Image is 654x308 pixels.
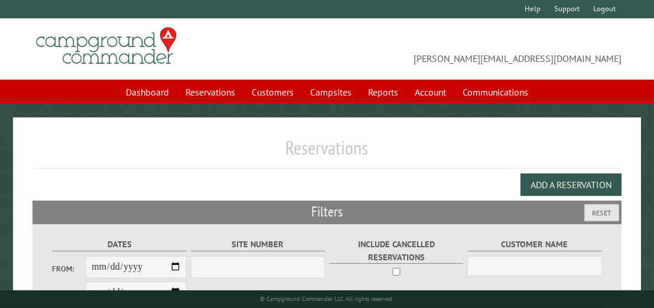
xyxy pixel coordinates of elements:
[178,81,242,103] a: Reservations
[584,204,619,221] button: Reset
[118,68,127,78] img: tab_keywords_by_traffic_grey.svg
[52,288,86,299] label: To:
[467,238,602,251] label: Customer Name
[329,238,464,264] label: Include Cancelled Reservations
[32,201,621,223] h2: Filters
[45,70,106,77] div: Domain Overview
[119,81,176,103] a: Dashboard
[327,32,622,65] span: [PERSON_NAME][EMAIL_ADDRESS][DOMAIN_NAME]
[245,81,301,103] a: Customers
[52,238,187,251] label: Dates
[191,238,326,251] label: Site Number
[32,136,621,169] h1: Reservations
[261,295,394,303] small: © Campground Commander LLC. All rights reserved.
[520,173,622,196] button: Add a Reservation
[408,81,453,103] a: Account
[19,31,28,40] img: website_grey.svg
[32,23,180,69] img: Campground Commander
[361,81,405,103] a: Reports
[303,81,359,103] a: Campsites
[455,81,535,103] a: Communications
[19,19,28,28] img: logo_orange.svg
[33,19,58,28] div: v 4.0.25
[32,68,41,78] img: tab_domain_overview_orange.svg
[31,31,130,40] div: Domain: [DOMAIN_NAME]
[131,70,199,77] div: Keywords by Traffic
[52,263,86,274] label: From:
